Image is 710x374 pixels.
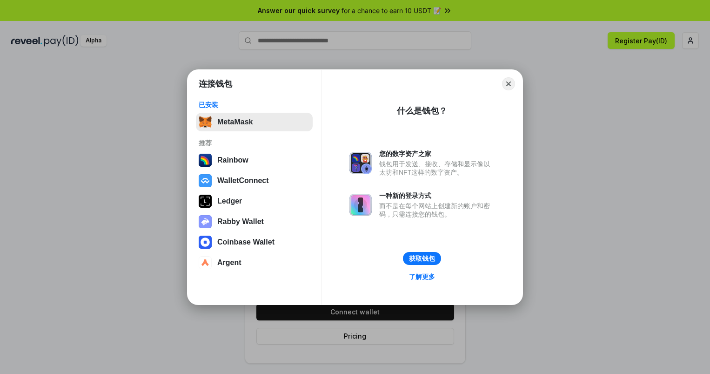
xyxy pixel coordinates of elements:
img: svg+xml,%3Csvg%20xmlns%3D%22http%3A%2F%2Fwww.w3.org%2F2000%2Fsvg%22%20fill%3D%22none%22%20viewBox... [199,215,212,228]
div: 了解更多 [409,272,435,281]
div: Rabby Wallet [217,218,264,226]
img: svg+xml,%3Csvg%20xmlns%3D%22http%3A%2F%2Fwww.w3.org%2F2000%2Fsvg%22%20width%3D%2228%22%20height%3... [199,195,212,208]
div: 获取钱包 [409,254,435,263]
button: 获取钱包 [403,252,441,265]
div: 您的数字资产之家 [379,150,495,158]
img: svg+xml,%3Csvg%20xmlns%3D%22http%3A%2F%2Fwww.w3.org%2F2000%2Fsvg%22%20fill%3D%22none%22%20viewBox... [349,152,372,174]
button: MetaMask [196,113,313,131]
div: 钱包用于发送、接收、存储和显示像以太坊和NFT这样的数字资产。 [379,160,495,177]
img: svg+xml,%3Csvg%20fill%3D%22none%22%20height%3D%2233%22%20viewBox%3D%220%200%2035%2033%22%20width%... [199,116,212,129]
div: Argent [217,258,241,267]
img: svg+xml,%3Csvg%20width%3D%22120%22%20height%3D%22120%22%20viewBox%3D%220%200%20120%20120%22%20fil... [199,154,212,167]
div: Ledger [217,197,242,205]
button: Ledger [196,192,313,211]
button: Coinbase Wallet [196,233,313,252]
button: Rainbow [196,151,313,170]
div: Coinbase Wallet [217,238,275,246]
div: MetaMask [217,118,253,126]
div: 推荐 [199,139,310,147]
a: 了解更多 [403,271,441,283]
div: 已安装 [199,101,310,109]
img: svg+xml,%3Csvg%20xmlns%3D%22http%3A%2F%2Fwww.w3.org%2F2000%2Fsvg%22%20fill%3D%22none%22%20viewBox... [349,194,372,216]
div: 一种新的登录方式 [379,191,495,200]
div: 而不是在每个网站上创建新的账户和密码，只需连接您的钱包。 [379,202,495,218]
button: Rabby Wallet [196,212,313,231]
div: 什么是钱包？ [397,105,447,116]
button: Close [502,77,515,90]
div: Rainbow [217,156,248,164]
h1: 连接钱包 [199,78,232,89]
img: svg+xml,%3Csvg%20width%3D%2228%22%20height%3D%2228%22%20viewBox%3D%220%200%2028%2028%22%20fill%3D... [199,174,212,187]
button: WalletConnect [196,171,313,190]
div: WalletConnect [217,177,269,185]
button: Argent [196,253,313,272]
img: svg+xml,%3Csvg%20width%3D%2228%22%20height%3D%2228%22%20viewBox%3D%220%200%2028%2028%22%20fill%3D... [199,256,212,269]
img: svg+xml,%3Csvg%20width%3D%2228%22%20height%3D%2228%22%20viewBox%3D%220%200%2028%2028%22%20fill%3D... [199,236,212,249]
